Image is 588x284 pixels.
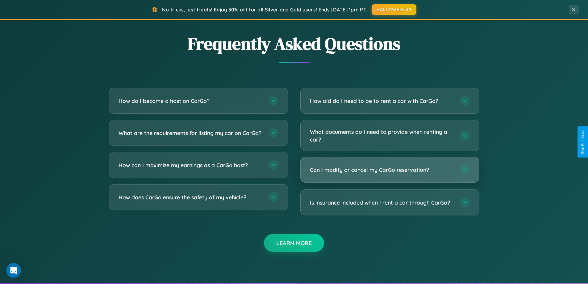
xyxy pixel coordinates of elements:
[6,263,21,278] iframe: Intercom live chat
[119,193,262,201] h3: How does CarGo ensure the safety of my vehicle?
[310,128,454,143] h3: What documents do I need to provide when renting a car?
[119,97,262,105] h3: How do I become a host on CarGo?
[581,129,585,155] div: Give Feedback
[310,199,454,206] h3: Is insurance included when I rent a car through CarGo?
[264,234,324,252] button: Learn More
[162,6,367,13] span: No tricks, just treats! Enjoy 30% off for all Silver and Gold users! Ends [DATE] 1pm PT.
[310,97,454,105] h3: How old do I need to be to rent a car with CarGo?
[119,129,262,137] h3: What are the requirements for listing my car on CarGo?
[372,4,416,15] button: HALLOWEEN30
[119,161,262,169] h3: How can I maximize my earnings as a CarGo host?
[109,32,479,56] h2: Frequently Asked Questions
[310,166,454,174] h3: Can I modify or cancel my CarGo reservation?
